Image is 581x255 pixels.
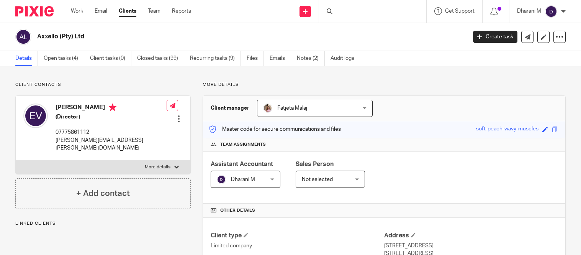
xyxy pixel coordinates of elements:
h2: Axxello (Pty) Ltd [37,33,376,41]
p: [PERSON_NAME][EMAIL_ADDRESS][PERSON_NAME][DOMAIN_NAME] [56,137,167,152]
img: svg%3E [545,5,557,18]
p: Dharani M [517,7,541,15]
img: Pixie [15,6,54,16]
a: Closed tasks (99) [137,51,184,66]
a: Files [247,51,264,66]
h3: Client manager [211,104,249,112]
a: Open tasks (4) [44,51,84,66]
a: Emails [270,51,291,66]
h4: Address [384,232,558,240]
p: Linked clients [15,220,191,227]
a: Email [95,7,107,15]
a: Notes (2) [297,51,325,66]
a: Work [71,7,83,15]
span: Team assignments [220,141,266,148]
a: Details [15,51,38,66]
span: Fatjeta Malaj [277,105,307,111]
p: Master code for secure communications and files [209,125,341,133]
h4: + Add contact [76,188,130,199]
a: Reports [172,7,191,15]
img: svg%3E [217,175,226,184]
a: Audit logs [331,51,360,66]
a: Create task [473,31,517,43]
span: Get Support [445,8,475,14]
p: More details [145,164,170,170]
span: Not selected [302,177,333,182]
img: MicrosoftTeams-image%20(5).png [263,104,272,113]
img: svg%3E [15,29,31,45]
p: Limited company [211,242,384,250]
span: Other details [220,207,255,214]
div: soft-peach-wavy-muscles [476,125,538,134]
h5: (Director) [56,113,167,121]
p: [STREET_ADDRESS] [384,242,558,250]
h4: Client type [211,232,384,240]
p: 07775861112 [56,128,167,136]
span: Sales Person [296,161,334,167]
img: svg%3E [23,104,48,128]
a: Client tasks (0) [90,51,131,66]
p: More details [203,82,566,88]
span: Assistant Accountant [211,161,273,167]
a: Recurring tasks (9) [190,51,241,66]
h4: [PERSON_NAME] [56,104,167,113]
span: Dharani M [231,177,255,182]
a: Team [148,7,160,15]
p: Client contacts [15,82,191,88]
i: Primary [109,104,116,111]
a: Clients [119,7,136,15]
